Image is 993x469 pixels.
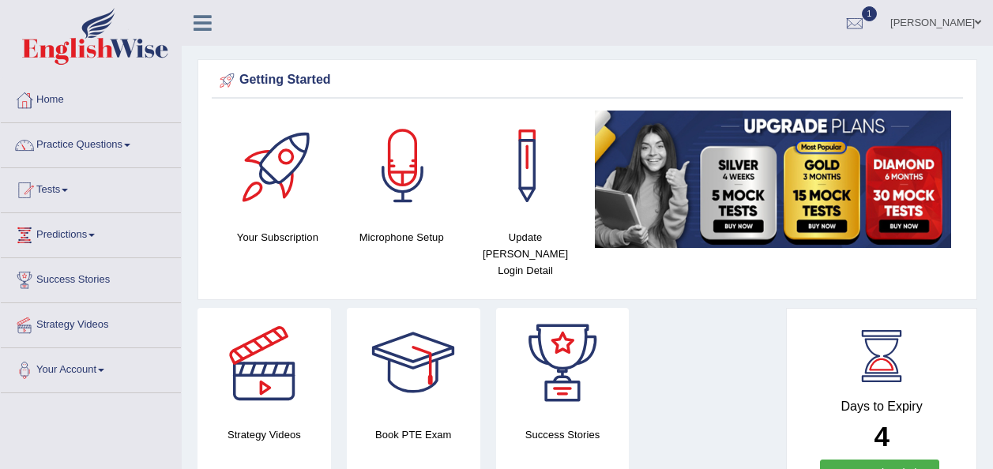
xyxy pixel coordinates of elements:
[874,421,889,452] b: 4
[1,168,181,208] a: Tests
[1,123,181,163] a: Practice Questions
[595,111,951,248] img: small5.jpg
[1,348,181,388] a: Your Account
[224,229,332,246] h4: Your Subscription
[862,6,878,21] span: 1
[804,400,959,414] h4: Days to Expiry
[197,426,331,443] h4: Strategy Videos
[1,78,181,118] a: Home
[496,426,630,443] h4: Success Stories
[472,229,580,279] h4: Update [PERSON_NAME] Login Detail
[1,258,181,298] a: Success Stories
[348,229,456,246] h4: Microphone Setup
[1,213,181,253] a: Predictions
[347,426,480,443] h4: Book PTE Exam
[1,303,181,343] a: Strategy Videos
[216,69,959,92] div: Getting Started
